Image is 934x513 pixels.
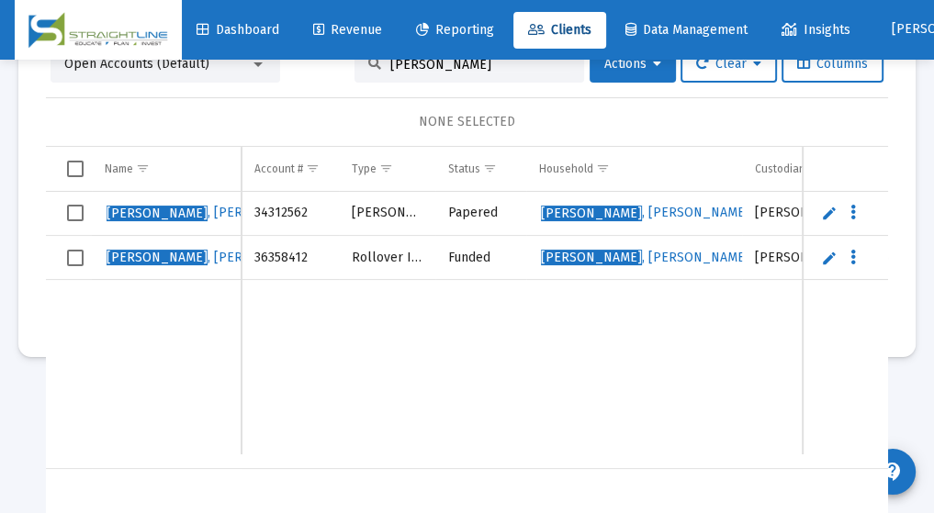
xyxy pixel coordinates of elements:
[448,162,480,176] div: Status
[611,12,762,49] a: Data Management
[67,161,84,177] div: Select all
[755,162,805,176] div: Custodian
[242,192,339,236] td: 34312562
[107,250,208,265] span: [PERSON_NAME]
[197,22,279,38] span: Dashboard
[339,192,435,236] td: [PERSON_NAME]
[604,56,661,72] span: Actions
[61,113,873,131] div: NONE SELECTED
[28,12,168,49] img: Dashboard
[742,147,854,191] td: Column Custodian
[379,162,393,175] span: Show filter options for column 'Type'
[528,22,591,38] span: Clients
[435,147,526,191] td: Column Status
[541,205,749,220] span: , [PERSON_NAME]
[105,199,317,227] a: [PERSON_NAME], [PERSON_NAME]
[107,206,208,221] span: [PERSON_NAME]
[821,250,838,266] a: Edit
[105,244,317,272] a: [PERSON_NAME], [PERSON_NAME]
[107,205,315,220] span: , [PERSON_NAME]
[67,205,84,221] div: Select row
[513,12,606,49] a: Clients
[870,11,928,48] button: [PERSON_NAME]
[541,250,749,265] span: , [PERSON_NAME]
[596,162,610,175] span: Show filter options for column 'Household'
[742,192,854,236] td: [PERSON_NAME]
[254,162,303,176] div: Account #
[448,249,513,267] div: Funded
[401,12,509,49] a: Reporting
[242,147,339,191] td: Column Account #
[339,147,435,191] td: Column Type
[696,56,761,72] span: Clear
[339,236,435,280] td: Rollover IRA
[539,162,593,176] div: Household
[821,205,838,221] a: Edit
[390,57,570,72] input: Search
[526,147,742,191] td: Column Household
[242,236,339,280] td: 36358412
[539,199,751,227] a: [PERSON_NAME], [PERSON_NAME]
[448,204,513,222] div: Papered
[767,12,865,49] a: Insights
[681,46,777,83] button: Clear
[782,22,850,38] span: Insights
[107,250,315,265] span: , [PERSON_NAME]
[182,12,294,49] a: Dashboard
[483,162,497,175] span: Show filter options for column 'Status'
[105,162,133,176] div: Name
[64,56,209,72] span: Open Accounts (Default)
[882,461,904,483] mat-icon: contact_support
[416,22,494,38] span: Reporting
[797,56,868,72] span: Columns
[352,162,377,176] div: Type
[625,22,748,38] span: Data Management
[541,206,642,221] span: [PERSON_NAME]
[136,162,150,175] span: Show filter options for column 'Name'
[590,46,676,83] button: Actions
[298,12,397,49] a: Revenue
[92,147,242,191] td: Column Name
[782,46,883,83] button: Columns
[742,236,854,280] td: [PERSON_NAME]
[541,250,642,265] span: [PERSON_NAME]
[67,250,84,266] div: Select row
[306,162,320,175] span: Show filter options for column 'Account #'
[313,22,382,38] span: Revenue
[539,244,751,272] a: [PERSON_NAME], [PERSON_NAME]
